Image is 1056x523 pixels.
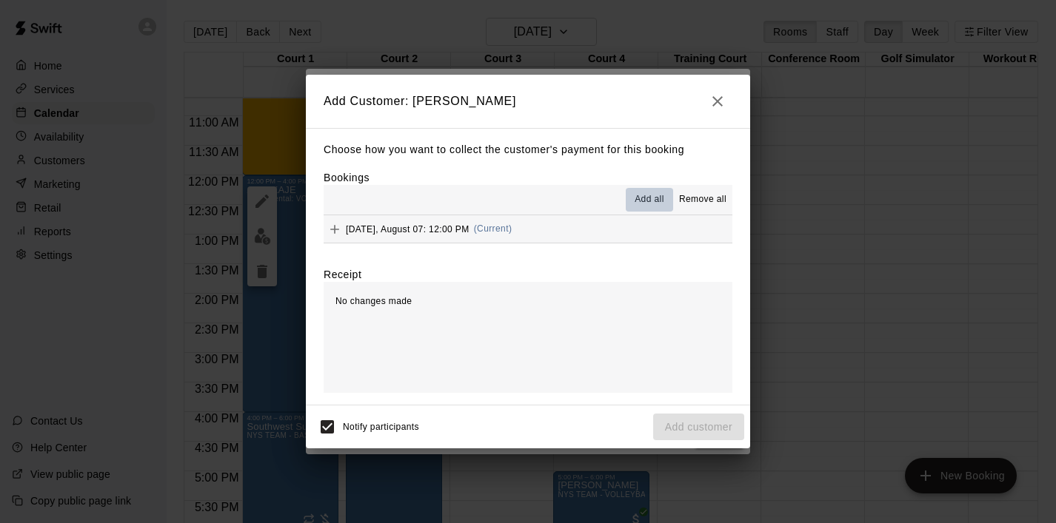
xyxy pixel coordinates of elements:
label: Bookings [324,172,370,183]
span: No changes made [335,296,412,306]
span: (Current) [474,223,512,234]
h2: Add Customer: [PERSON_NAME] [306,75,750,128]
span: Notify participants [343,422,419,432]
span: Remove all [679,192,726,207]
label: Receipt [324,267,361,282]
p: Choose how you want to collect the customer's payment for this booking [324,141,732,159]
button: Add all [626,188,673,212]
button: Add[DATE], August 07: 12:00 PM(Current) [324,215,732,243]
span: Add [324,223,346,234]
span: [DATE], August 07: 12:00 PM [346,223,469,234]
button: Remove all [673,188,732,212]
span: Add all [635,192,664,207]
